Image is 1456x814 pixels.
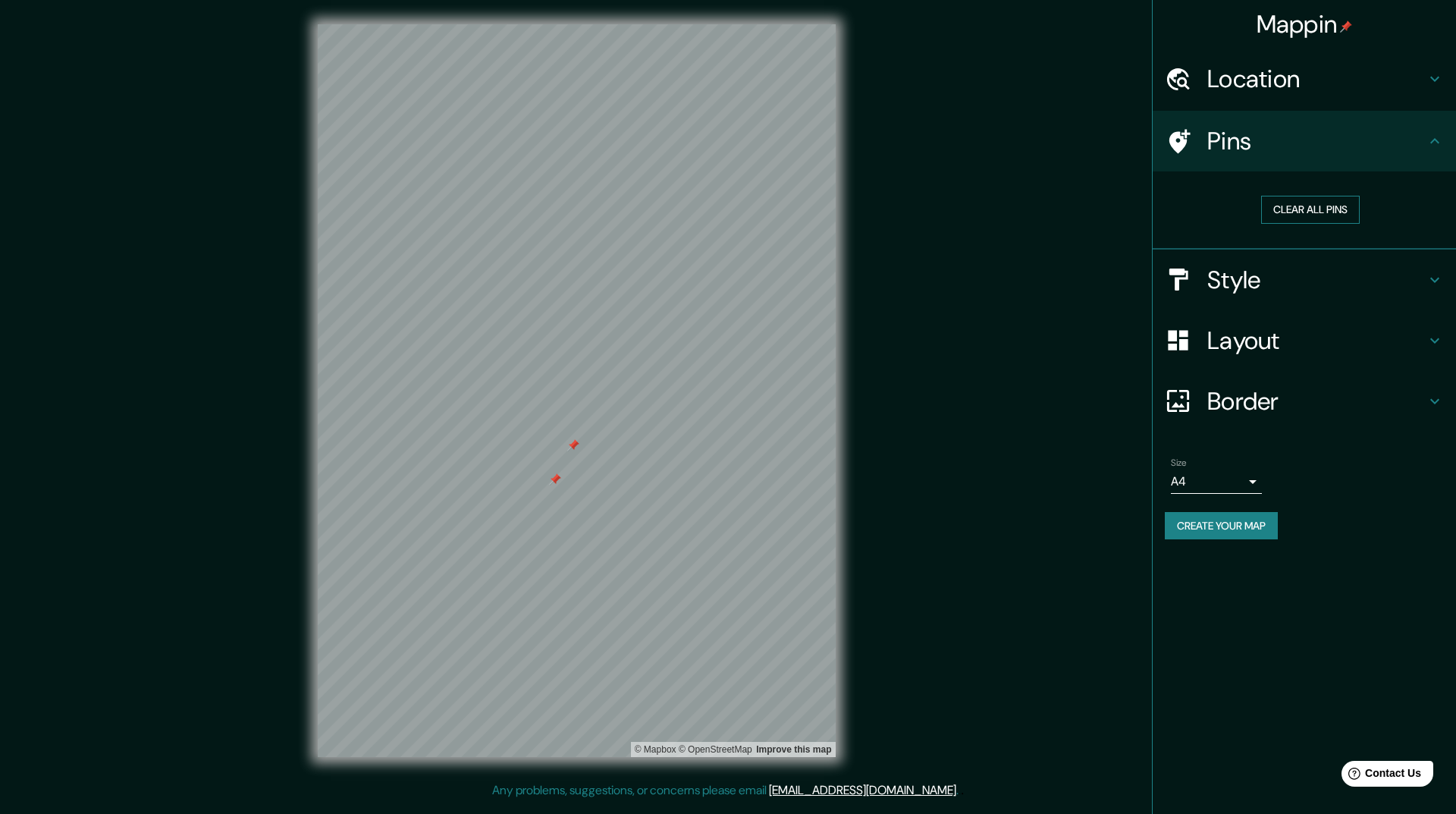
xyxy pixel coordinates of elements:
[1207,126,1426,156] h4: Pins
[1153,371,1456,432] div: Border
[1153,49,1456,109] div: Location
[1165,512,1278,540] button: Create your map
[492,781,959,800] p: Any problems, suggestions, or concerns please email .
[1207,64,1426,94] h4: Location
[1171,456,1187,469] label: Size
[635,744,676,755] a: Mapbox
[1321,755,1439,797] iframe: Help widget launcher
[1153,310,1456,371] div: Layout
[1153,111,1456,171] div: Pins
[756,744,831,755] a: Map feedback
[1261,196,1360,224] button: Clear all pins
[1207,386,1426,416] h4: Border
[318,24,836,757] canvas: Map
[1171,470,1262,494] div: A4
[769,782,956,798] a: [EMAIL_ADDRESS][DOMAIN_NAME]
[959,781,961,800] div: .
[1207,265,1426,295] h4: Style
[1207,325,1426,356] h4: Layout
[1340,20,1352,33] img: pin-icon.png
[961,781,964,800] div: .
[1257,9,1353,39] h4: Mappin
[679,744,752,755] a: OpenStreetMap
[1153,250,1456,310] div: Style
